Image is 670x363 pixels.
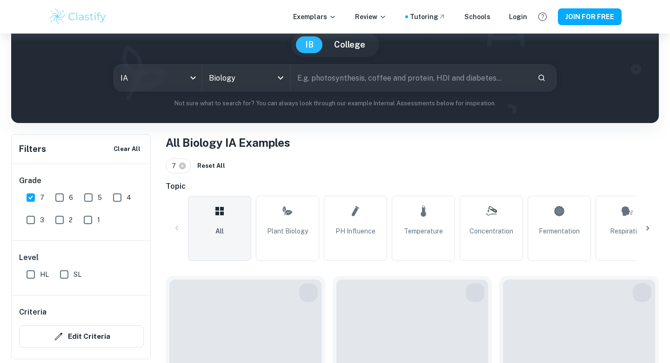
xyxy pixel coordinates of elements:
h6: Filters [19,143,46,156]
p: Not sure what to search for? You can always look through our example Internal Assessments below f... [19,99,651,108]
span: 5 [98,192,102,203]
span: HL [40,269,49,280]
button: Edit Criteria [19,325,144,348]
button: Clear All [111,142,143,156]
span: 7 [40,192,44,203]
span: Temperature [404,226,443,236]
a: Tutoring [410,12,446,22]
span: Concentration [469,226,513,236]
p: Exemplars [293,12,336,22]
button: Help and Feedback [535,9,550,25]
span: 6 [69,192,73,203]
span: Fermentation [539,226,580,236]
a: Login [509,12,527,22]
span: Plant Biology [267,226,308,236]
button: Search [534,70,549,86]
img: Clastify logo [48,7,107,26]
input: E.g. photosynthesis, coffee and protein, HDI and diabetes... [291,65,530,91]
a: Schools [464,12,490,22]
span: 1 [97,215,100,225]
span: 7 [172,161,180,171]
h6: Level [19,252,144,263]
span: 4 [127,192,131,203]
span: Respiration [610,226,644,236]
p: Review [355,12,387,22]
div: IA [114,65,202,91]
span: pH Influence [335,226,375,236]
button: College [325,36,375,53]
button: Reset All [195,159,228,173]
button: JOIN FOR FREE [558,8,622,25]
h6: Criteria [19,307,47,318]
h1: All Biology IA Examples [166,134,659,151]
span: SL [74,269,81,280]
button: IB [296,36,323,53]
span: All [215,226,224,236]
div: 7 [166,158,191,173]
h6: Grade [19,175,144,186]
span: 2 [69,215,73,225]
span: 3 [40,215,44,225]
h6: Topic [166,181,659,192]
button: Open [274,71,287,84]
